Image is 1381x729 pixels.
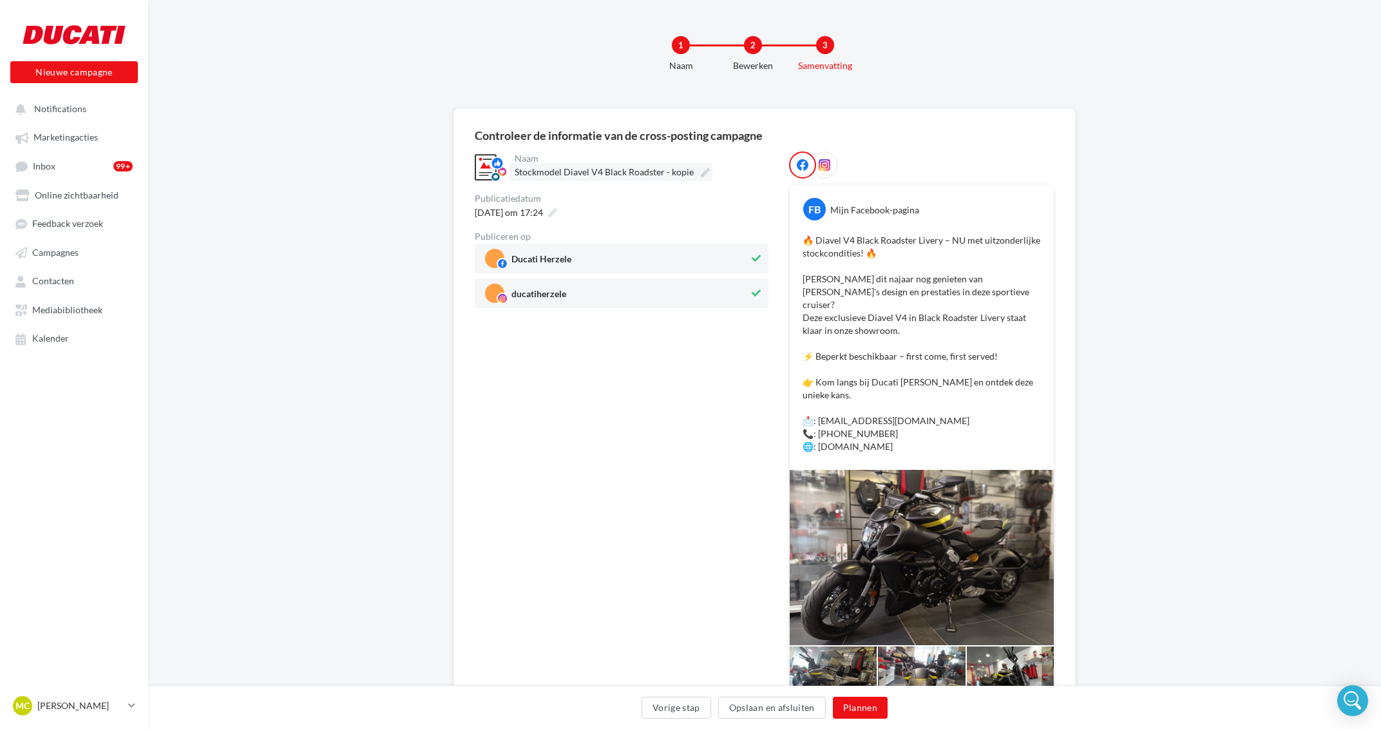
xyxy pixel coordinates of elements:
span: Feedback verzoek [32,219,103,229]
span: MC [15,699,30,712]
span: Ducati Herzele [511,255,571,269]
div: Naam [640,59,722,72]
span: Campagnes [32,247,79,258]
a: Mediabibliotheek [8,298,140,321]
span: Online zichtbaarheid [35,190,119,200]
div: Naam [515,154,766,163]
a: Marketingacties [8,125,140,148]
button: Plannen [833,697,888,719]
a: MC [PERSON_NAME] [10,694,138,718]
a: Online zichtbaarheid [8,183,140,206]
div: Mijn Facebook-pagina [830,204,919,217]
span: Inbox [33,160,55,171]
span: Mediabibliotheek [32,304,102,315]
div: 3 [816,36,834,54]
a: Inbox99+ [8,154,140,178]
a: Feedback verzoek [8,211,140,235]
a: Campagnes [8,240,140,264]
button: Nieuwe campagne [10,61,138,83]
div: Samenvatting [784,59,866,72]
span: [DATE] om 17:24 [475,207,543,218]
p: 🔥 Diavel V4 Black Roadster Livery – NU met uitzonderlijke stockcondities! 🔥 [PERSON_NAME] dit naj... [803,234,1041,453]
div: Open Intercom Messenger [1337,685,1368,716]
div: Publicatiedatum [475,194,768,203]
div: 99+ [113,161,133,171]
span: Kalender [32,333,69,344]
button: Vorige stap [642,697,711,719]
span: Contacten [32,276,74,287]
div: Publiceren op [475,232,768,241]
div: FB [803,198,826,220]
span: Stockmodel Diavel V4 Black Roadster - kopie [515,166,694,177]
a: Kalender [8,326,140,349]
div: Controleer de informatie van de cross-posting campagne [475,130,763,141]
button: Opslaan en afsluiten [718,697,826,719]
span: ducatiherzele [511,289,566,304]
div: 1 [672,36,690,54]
a: Contacten [8,269,140,292]
button: Notifications [8,97,135,120]
span: Marketingacties [33,132,98,143]
div: Bewerken [712,59,794,72]
span: Notifications [34,103,86,114]
div: 2 [744,36,762,54]
p: [PERSON_NAME] [37,699,123,712]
